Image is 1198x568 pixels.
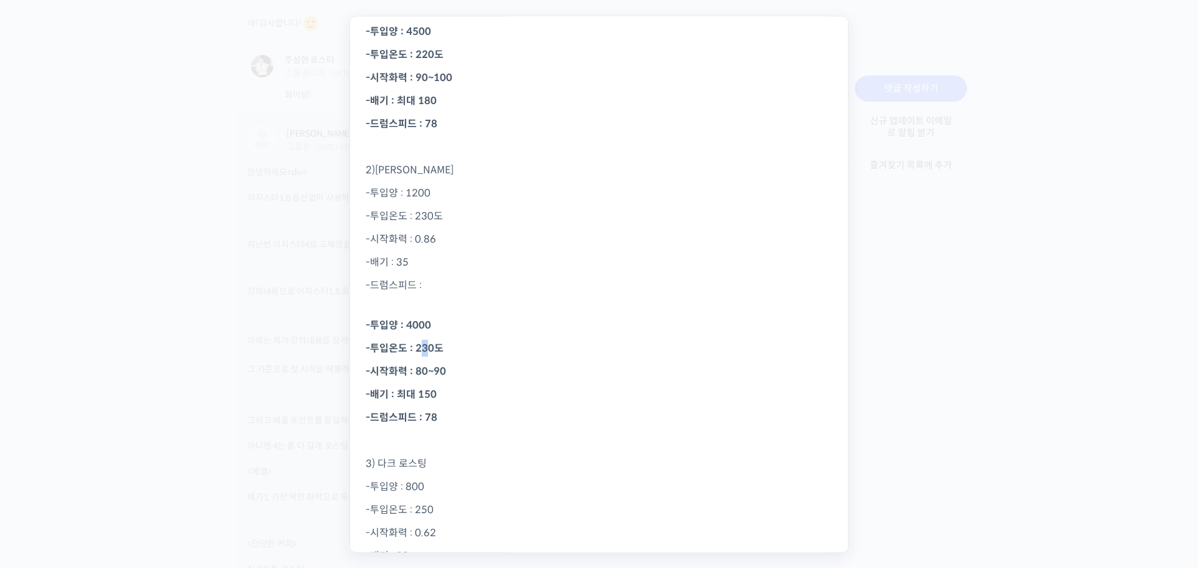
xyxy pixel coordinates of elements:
b: -드럼스피드 : 78 [366,412,437,425]
b: -투입온도 : 230도 [366,342,444,355]
p: -시작화력 : 0.86 [366,231,832,248]
b: -배기 : 최대 180 [366,95,437,108]
a: 설정 [161,395,240,426]
p: -투입양 : 1200 [366,185,832,202]
p: 2)[PERSON_NAME] [366,162,832,179]
p: 3) 다크 로스팅 [366,456,832,473]
span: 홈 [39,414,47,424]
span: 대화 [114,415,129,425]
b: -투입온도 : 220도 [366,49,444,62]
b: -시작화력 : 90~100 [366,72,452,85]
p: -투입양 : 800 [366,479,832,496]
b: -배기 : 최대 150 [366,388,437,402]
b: -시작화력 : 80~90 [366,365,446,378]
p: -투입온도 : 250 [366,502,832,519]
p: -시작화력 : 0.62 [366,525,832,542]
b: -투입양 : 4500 [366,26,431,39]
p: -드럼스피드 : [366,277,832,311]
a: 홈 [4,395,82,426]
p: -배기 : 35 [366,254,832,271]
span: 설정 [193,414,208,424]
p: -투입온도 : 230도 [366,208,832,225]
p: -배기 : 20 [366,548,832,565]
b: -투입양 : 4000 [366,319,431,332]
b: -드럼스피드 : 78 [366,118,437,131]
a: 대화 [82,395,161,426]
